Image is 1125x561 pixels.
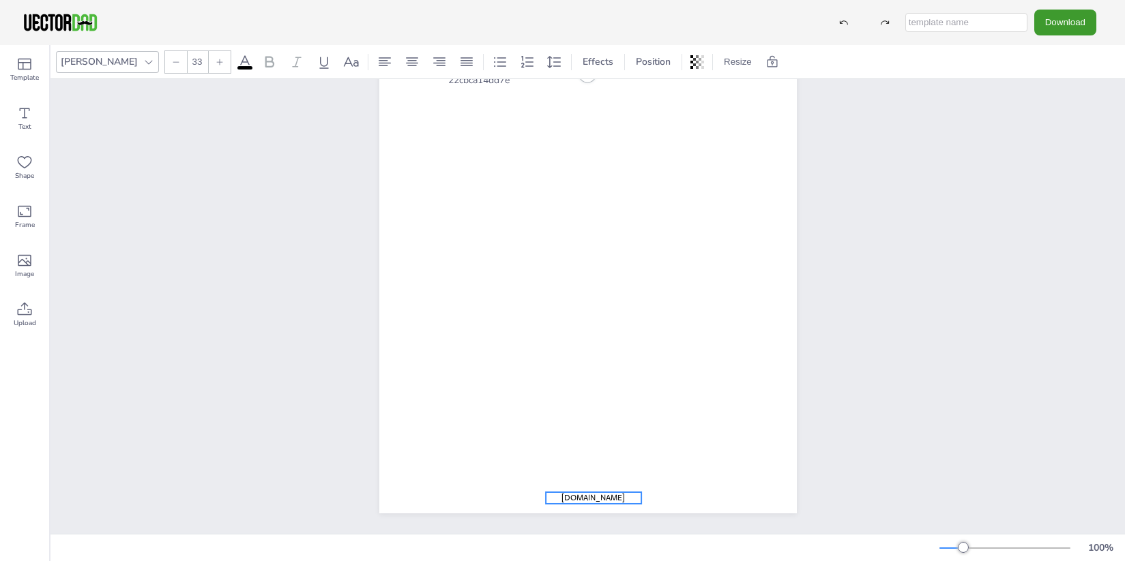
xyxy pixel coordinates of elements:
[633,55,673,68] span: Position
[15,170,34,181] span: Shape
[561,492,625,503] span: [DOMAIN_NAME]
[22,12,99,33] img: VectorDad-1.png
[15,219,35,230] span: Frame
[14,318,36,329] span: Upload
[10,72,39,83] span: Template
[18,121,31,132] span: Text
[718,51,757,73] button: Resize
[58,52,141,71] div: [PERSON_NAME]
[1034,10,1096,35] button: Download
[580,55,616,68] span: Effects
[15,269,34,279] span: Image
[905,13,1027,32] input: template name
[1084,541,1117,554] div: 100 %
